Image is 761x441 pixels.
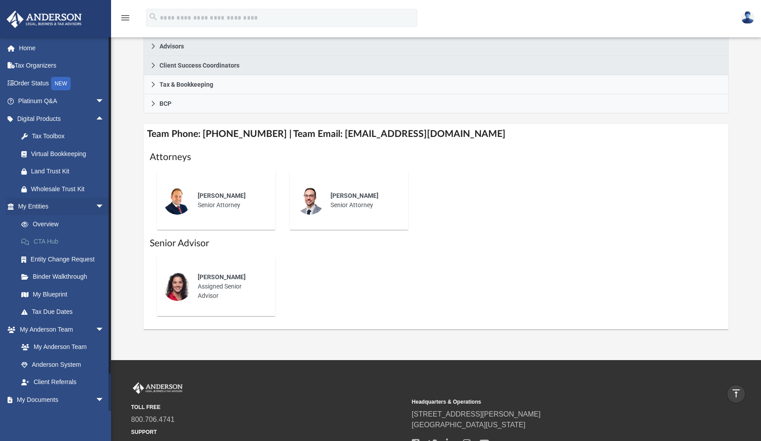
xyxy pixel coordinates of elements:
[31,148,107,160] div: Virtual Bookkeeping
[143,124,729,144] h4: Team Phone: [PHONE_NUMBER] | Team Email: [EMAIL_ADDRESS][DOMAIN_NAME]
[12,373,113,391] a: Client Referrals
[96,391,113,409] span: arrow_drop_down
[6,57,118,75] a: Tax Organizers
[131,416,175,423] a: 800.706.4741
[412,421,526,429] a: [GEOGRAPHIC_DATA][US_STATE]
[31,166,107,177] div: Land Trust Kit
[163,186,191,215] img: thumbnail
[12,303,118,321] a: Tax Due Dates
[6,321,113,338] a: My Anderson Teamarrow_drop_down
[143,75,729,94] a: Tax & Bookkeeping
[150,151,722,164] h1: Attorneys
[12,356,113,373] a: Anderson System
[96,198,113,216] span: arrow_drop_down
[12,145,118,163] a: Virtual Bookkeeping
[159,43,184,49] span: Advisors
[131,382,184,394] img: Anderson Advisors Platinum Portal
[131,403,406,411] small: TOLL FREE
[148,12,158,22] i: search
[191,185,269,216] div: Senior Attorney
[198,192,246,199] span: [PERSON_NAME]
[6,92,118,110] a: Platinum Q&Aarrow_drop_down
[741,11,754,24] img: User Pic
[6,74,118,92] a: Order StatusNEW
[12,409,109,426] a: Box
[6,391,113,409] a: My Documentsarrow_drop_down
[120,12,131,23] i: menu
[96,92,113,111] span: arrow_drop_down
[51,77,71,90] div: NEW
[731,388,741,399] i: vertical_align_top
[6,39,118,57] a: Home
[12,233,118,251] a: CTA Hub
[12,163,118,180] a: Land Trust Kit
[12,285,113,303] a: My Blueprint
[12,215,118,233] a: Overview
[143,56,729,75] a: Client Success Coordinators
[12,128,118,145] a: Tax Toolbox
[12,338,109,356] a: My Anderson Team
[6,110,118,128] a: Digital Productsarrow_drop_up
[191,266,269,307] div: Assigned Senior Advisor
[12,180,118,198] a: Wholesale Trust Kit
[12,268,118,286] a: Binder Walkthrough
[163,273,191,301] img: thumbnail
[198,273,246,281] span: [PERSON_NAME]
[159,81,213,88] span: Tax & Bookkeeping
[96,110,113,128] span: arrow_drop_up
[324,185,402,216] div: Senior Attorney
[296,186,324,215] img: thumbnail
[727,385,745,403] a: vertical_align_top
[120,17,131,23] a: menu
[159,100,171,107] span: BCP
[12,250,118,268] a: Entity Change Request
[96,321,113,339] span: arrow_drop_down
[412,398,686,406] small: Headquarters & Operations
[150,237,722,250] h1: Senior Advisor
[331,192,379,199] span: [PERSON_NAME]
[143,94,729,113] a: BCP
[6,198,118,216] a: My Entitiesarrow_drop_down
[131,428,406,436] small: SUPPORT
[143,37,729,56] a: Advisors
[4,11,84,28] img: Anderson Advisors Platinum Portal
[412,410,541,418] a: [STREET_ADDRESS][PERSON_NAME]
[31,131,107,142] div: Tax Toolbox
[159,62,239,68] span: Client Success Coordinators
[31,184,107,195] div: Wholesale Trust Kit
